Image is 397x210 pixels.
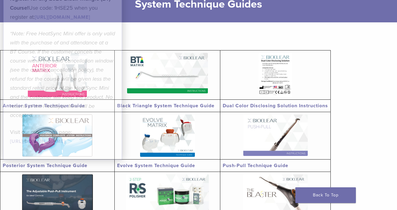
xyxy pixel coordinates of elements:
a: Back To Top [295,187,356,203]
a: [URL][DOMAIN_NAME] [10,138,65,144]
a: Dual Color Disclosing Solution Instructions [223,103,328,109]
a: Posterior System Technique Guide [3,163,87,169]
p: Visit our promotions page: [10,128,115,146]
em: *Note: Free HeatSync Mini offer is only valid with the purchase of and attendance at a BT Course.... [10,30,115,118]
a: Anterior System Technique Guide [3,103,85,109]
a: Black Triangle System Technique Guide [117,103,215,109]
a: [URL][DOMAIN_NAME] [35,14,90,20]
a: Evolve System Technique Guide [117,163,195,169]
a: Push-Pull Technique Guide [223,163,288,169]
